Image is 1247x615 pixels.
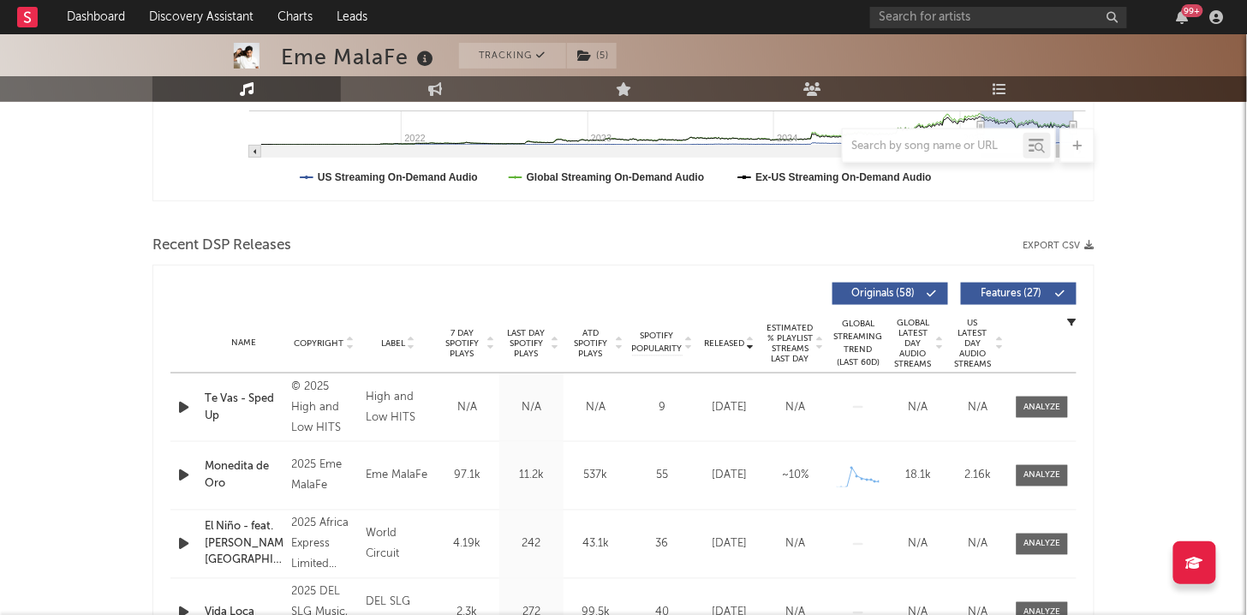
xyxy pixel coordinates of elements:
div: N/A [952,399,1004,416]
text: Ex-US Streaming On-Demand Audio [755,171,932,183]
span: Copyright [295,338,344,349]
button: Export CSV [1023,241,1095,251]
span: Released [704,338,744,349]
div: 9 [632,399,692,416]
div: 97.1k [439,468,495,485]
a: Te Vas - Sped Up [205,391,283,424]
button: (5) [567,43,617,69]
div: N/A [767,536,824,553]
div: N/A [767,399,824,416]
div: 2025 Eme MalaFe [292,456,357,497]
div: [DATE] [701,399,758,416]
div: N/A [439,399,495,416]
div: N/A [892,536,944,553]
div: 4.19k [439,536,495,553]
span: 7 Day Spotify Plays [439,328,485,359]
div: Name [205,337,283,349]
text: US Streaming On-Demand Audio [318,171,478,183]
span: Estimated % Playlist Streams Last Day [767,323,814,364]
div: High and Low HITS [366,387,431,428]
div: N/A [892,399,944,416]
div: 2.16k [952,468,1004,485]
div: 18.1k [892,468,944,485]
div: 55 [632,468,692,485]
div: [DATE] [701,536,758,553]
div: © 2025 High and Low HITS [292,377,357,439]
span: Recent DSP Releases [152,236,291,256]
div: 537k [568,468,623,485]
div: Global Streaming Trend (Last 60D) [832,318,884,369]
span: US Latest Day Audio Streams [952,318,993,369]
span: Features ( 27 ) [972,289,1051,299]
span: Label [381,338,405,349]
div: N/A [568,399,623,416]
span: Last Day Spotify Plays [504,328,549,359]
span: Spotify Popularity [632,330,683,355]
div: N/A [952,536,1004,553]
button: Tracking [459,43,566,69]
div: [DATE] [701,468,758,485]
input: Search for artists [870,7,1127,28]
div: 43.1k [568,536,623,553]
div: N/A [504,399,559,416]
a: Monedita de Oro [205,459,283,493]
div: World Circuit [366,524,431,565]
div: 11.2k [504,468,559,485]
div: Eme MalaFe [366,466,431,487]
button: Originals(58) [832,283,948,305]
div: 2025 Africa Express Limited under exclusive license to World Circuit Limited, a BMG Company [292,514,357,576]
div: 99 + [1182,4,1203,17]
a: El Niño - feat. [PERSON_NAME], [GEOGRAPHIC_DATA][PERSON_NAME], [PERSON_NAME], [PERSON_NAME] as Po... [205,519,283,570]
div: ~ 10 % [767,468,824,485]
button: 99+ [1177,10,1189,24]
span: Originals ( 58 ) [844,289,922,299]
button: Features(27) [961,283,1077,305]
input: Search by song name or URL [843,140,1023,153]
span: ( 5 ) [566,43,618,69]
div: Eme MalaFe [281,43,438,71]
span: ATD Spotify Plays [568,328,613,359]
text: Global Streaming On-Demand Audio [527,171,705,183]
div: 242 [504,536,559,553]
span: Global Latest Day Audio Streams [892,318,934,369]
div: 36 [632,536,692,553]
